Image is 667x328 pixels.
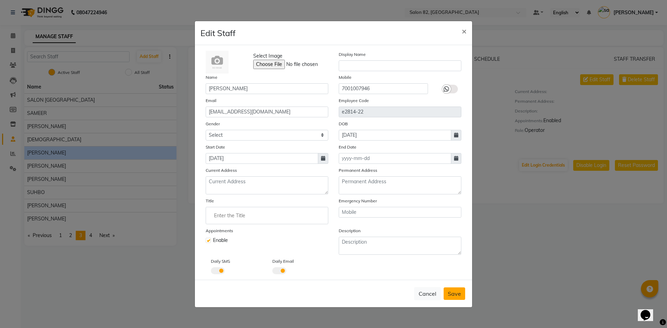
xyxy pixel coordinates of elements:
label: Start Date [206,144,225,150]
label: Name [206,74,217,81]
input: Mobile [339,207,461,218]
button: Save [444,287,465,300]
label: DOB [339,121,348,127]
input: yyyy-mm-dd [339,130,451,141]
input: Mobile [339,83,428,94]
label: Title [206,198,214,204]
label: End Date [339,144,356,150]
input: Enter the Title [209,209,325,222]
span: Save [448,290,461,297]
input: Name [206,83,328,94]
label: Emergency Number [339,198,377,204]
iframe: chat widget [638,300,660,321]
input: yyyy-mm-dd [206,153,318,164]
label: Display Name [339,51,366,58]
input: Email [206,107,328,117]
label: Appointments [206,228,233,234]
span: Select Image [253,52,282,60]
input: Employee Code [339,107,461,117]
label: Daily SMS [211,258,230,264]
label: Employee Code [339,98,369,104]
input: Select Image [253,60,348,69]
button: Close [456,21,472,41]
img: Cinque Terre [206,51,229,74]
label: Current Address [206,167,237,174]
label: Gender [206,121,220,127]
label: Daily Email [272,258,294,264]
label: Mobile [339,74,352,81]
label: Email [206,98,216,104]
button: Cancel [414,287,441,300]
input: yyyy-mm-dd [339,153,451,164]
h4: Edit Staff [200,27,236,39]
label: Description [339,228,361,234]
span: Enable [213,237,228,244]
label: Permanent Address [339,167,377,174]
span: × [462,26,467,36]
